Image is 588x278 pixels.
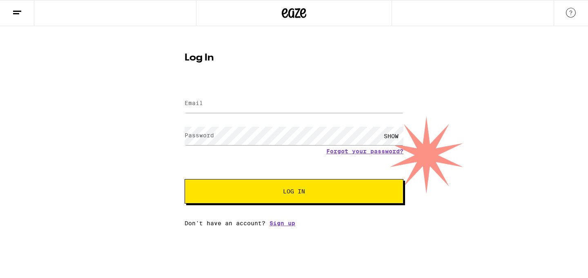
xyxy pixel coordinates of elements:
h1: Log In [185,53,403,63]
span: Log In [283,188,305,194]
span: Hi. Need any help? [5,6,59,12]
label: Password [185,132,214,139]
div: SHOW [379,127,403,145]
input: Email [185,94,403,113]
a: Forgot your password? [326,148,403,155]
div: Don't have an account? [185,220,403,226]
label: Email [185,100,203,106]
button: Log In [185,179,403,204]
a: Sign up [269,220,295,226]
